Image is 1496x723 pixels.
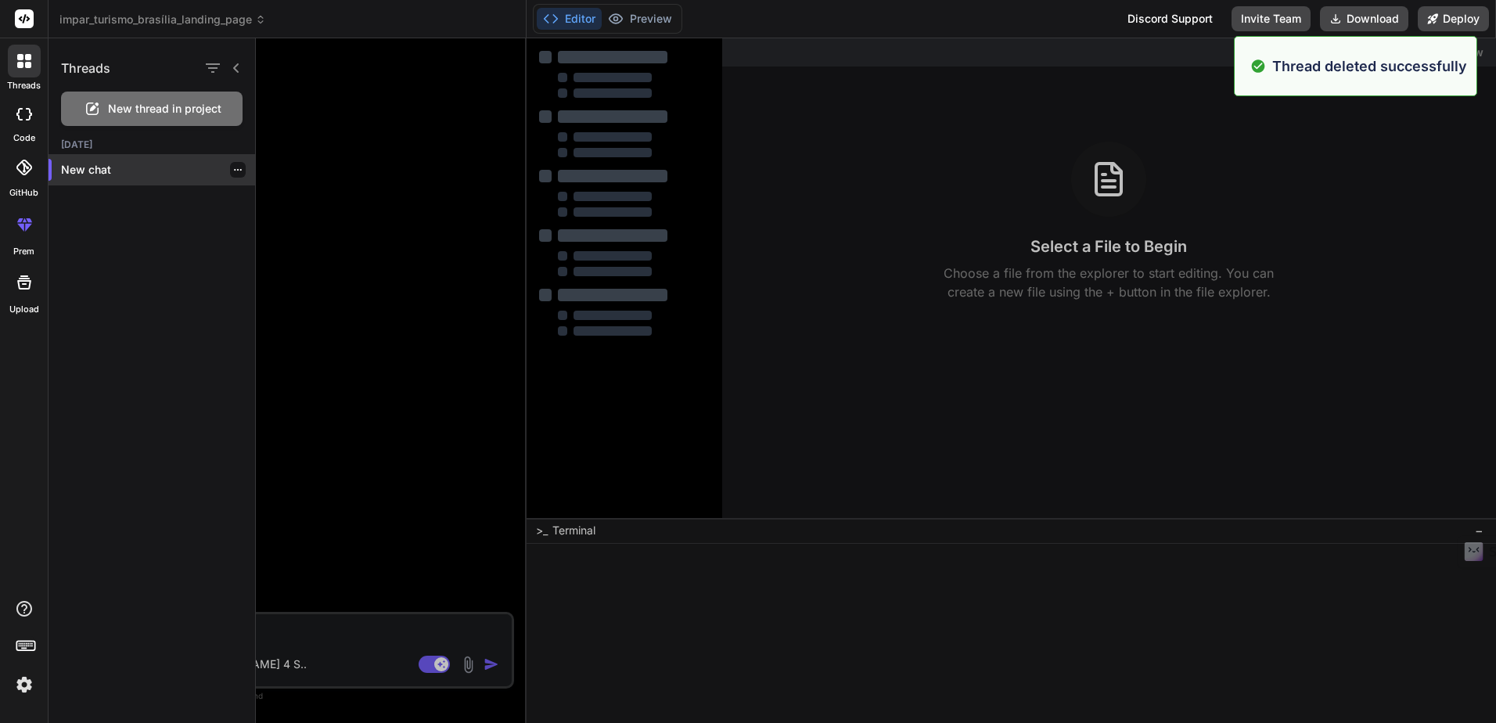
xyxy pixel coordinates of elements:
button: Download [1320,6,1408,31]
button: Invite Team [1232,6,1311,31]
button: Deploy [1418,6,1489,31]
label: code [13,131,35,145]
label: Upload [9,303,39,316]
label: GitHub [9,186,38,200]
p: Thread deleted successfully [1272,56,1467,77]
label: threads [7,79,41,92]
span: New thread in project [108,101,221,117]
p: New chat [61,162,255,178]
label: prem [13,245,34,258]
h1: Threads [61,59,110,77]
button: Preview [602,8,678,30]
h2: [DATE] [49,138,255,151]
button: Editor [537,8,602,30]
img: alert [1250,56,1266,77]
img: settings [11,671,38,698]
span: impar_turismo_brasília_landing_page [59,12,266,27]
div: Discord Support [1118,6,1222,31]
